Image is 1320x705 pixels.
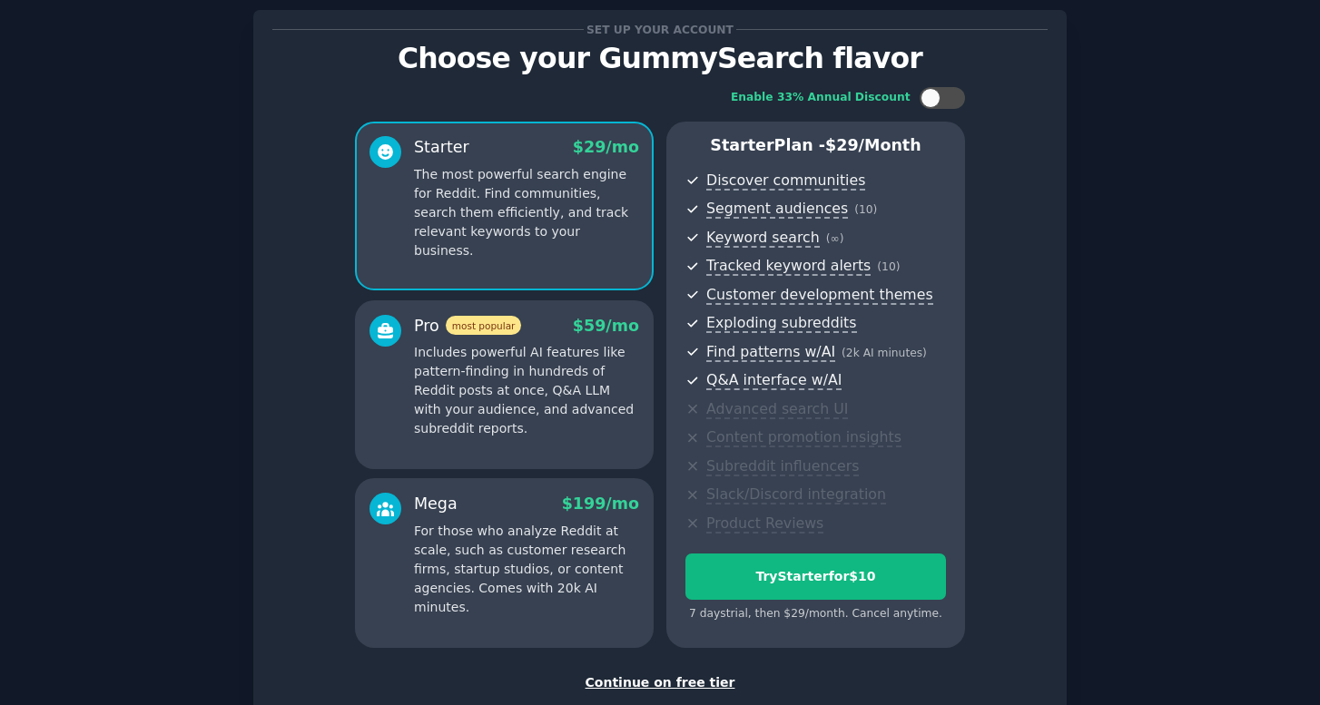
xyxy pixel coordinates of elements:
div: Mega [414,493,458,515]
span: Content promotion insights [706,428,901,447]
span: ( 2k AI minutes ) [842,347,927,359]
span: ( 10 ) [877,260,900,273]
div: Starter [414,136,469,159]
span: ( 10 ) [854,203,877,216]
span: $ 29 /month [825,136,921,154]
span: Segment audiences [706,200,848,219]
span: Customer development themes [706,286,933,305]
div: Continue on free tier [272,673,1048,692]
span: Keyword search [706,229,820,248]
span: most popular [446,316,522,335]
span: $ 29 /mo [573,138,639,156]
span: Find patterns w/AI [706,343,835,362]
span: Tracked keyword alerts [706,257,871,276]
span: Discover communities [706,171,865,191]
span: Exploding subreddits [706,314,856,333]
p: Includes powerful AI features like pattern-finding in hundreds of Reddit posts at once, Q&A LLM w... [414,343,639,438]
div: Pro [414,315,521,338]
p: Starter Plan - [685,134,946,157]
div: Enable 33% Annual Discount [731,90,911,106]
p: For those who analyze Reddit at scale, such as customer research firms, startup studios, or conte... [414,522,639,617]
div: 7 days trial, then $ 29 /month . Cancel anytime. [685,606,946,622]
span: Slack/Discord integration [706,485,886,504]
span: Advanced search UI [706,400,848,419]
div: Try Starter for $10 [686,567,945,586]
p: Choose your GummySearch flavor [272,43,1048,74]
p: The most powerful search engine for Reddit. Find communities, search them efficiently, and track ... [414,165,639,260]
span: Set up your account [584,20,737,39]
span: Subreddit influencers [706,457,859,476]
span: $ 199 /mo [562,494,639,513]
span: ( ∞ ) [826,232,844,245]
span: $ 59 /mo [573,317,639,335]
button: TryStarterfor$10 [685,553,946,600]
span: Product Reviews [706,514,823,534]
span: Q&A interface w/AI [706,371,842,390]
